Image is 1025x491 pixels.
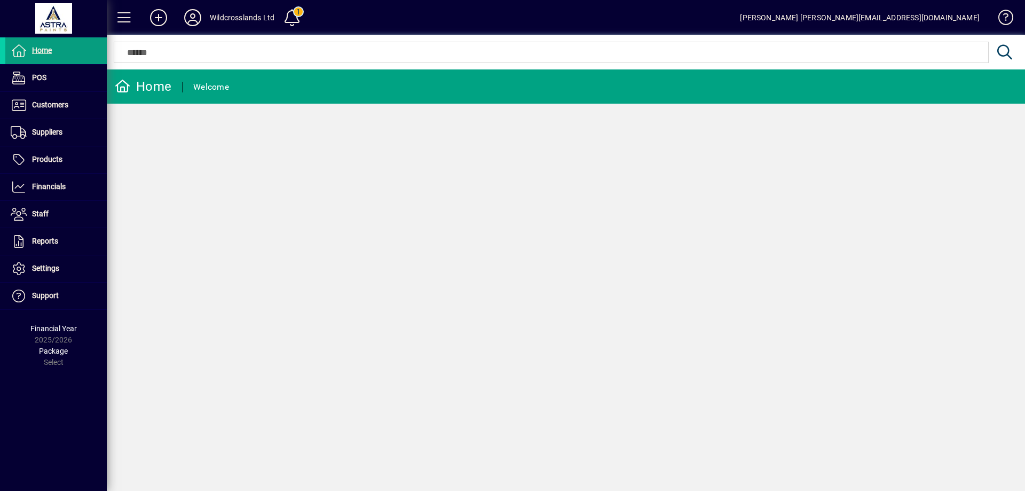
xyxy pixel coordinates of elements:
[32,209,49,218] span: Staff
[5,283,107,309] a: Support
[5,201,107,228] a: Staff
[32,128,62,136] span: Suppliers
[193,79,229,96] div: Welcome
[5,255,107,282] a: Settings
[740,9,980,26] div: [PERSON_NAME] [PERSON_NAME][EMAIL_ADDRESS][DOMAIN_NAME]
[5,228,107,255] a: Reports
[32,100,68,109] span: Customers
[5,92,107,119] a: Customers
[32,264,59,272] span: Settings
[176,8,210,27] button: Profile
[115,78,171,95] div: Home
[32,155,62,163] span: Products
[5,65,107,91] a: POS
[5,174,107,200] a: Financials
[32,73,46,82] span: POS
[39,347,68,355] span: Package
[30,324,77,333] span: Financial Year
[990,2,1012,37] a: Knowledge Base
[5,119,107,146] a: Suppliers
[210,9,274,26] div: Wildcrosslands Ltd
[32,46,52,54] span: Home
[32,291,59,300] span: Support
[5,146,107,173] a: Products
[141,8,176,27] button: Add
[32,237,58,245] span: Reports
[32,182,66,191] span: Financials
